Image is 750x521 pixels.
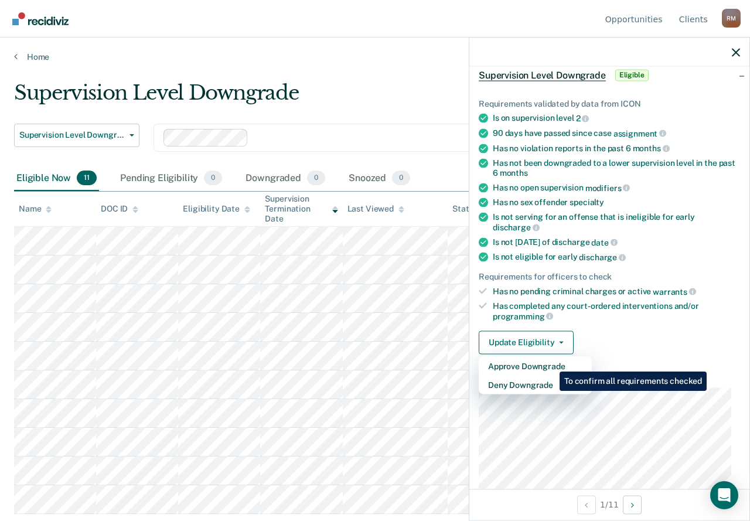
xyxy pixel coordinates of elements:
span: Supervision Level Downgrade [19,130,125,140]
a: Home [14,52,736,62]
div: Has no violation reports in the past 6 [493,143,740,154]
div: Last Viewed [347,204,404,214]
span: 0 [204,171,222,186]
div: Has no open supervision [493,182,740,193]
div: Supervision Termination Date [265,194,337,223]
div: Downgraded [243,166,328,192]
div: Snoozed [346,166,412,192]
div: DOC ID [101,204,138,214]
div: Requirements validated by data from ICON [479,98,740,108]
div: Eligible Now [14,166,99,192]
div: Supervision Level DowngradeEligible [469,56,749,94]
span: assignment [613,128,666,138]
div: Has not been downgraded to a lower supervision level in the past 6 [493,158,740,178]
span: programming [493,311,553,321]
span: 0 [307,171,325,186]
div: Dropdown Menu [479,356,592,394]
div: R M [722,9,741,28]
button: Next Opportunity [623,495,642,514]
span: months [500,168,528,177]
span: warrants [653,287,696,296]
div: Eligibility Date [183,204,250,214]
dt: Supervision [479,373,740,383]
div: Name [19,204,52,214]
span: discharge [493,222,540,231]
div: Status [452,204,478,214]
div: Supervision Level Downgrade [14,81,689,114]
span: Eligible [615,69,649,81]
span: date [591,237,617,247]
div: Has no sex offender [493,197,740,207]
div: Has completed any court-ordered interventions and/or [493,301,740,321]
span: specialty [570,197,604,207]
div: Is not eligible for early [493,252,740,263]
div: 90 days have passed since case [493,128,740,138]
div: Open Intercom Messenger [710,481,738,509]
span: 0 [392,171,410,186]
span: Supervision Level Downgrade [479,69,606,81]
span: 2 [576,114,589,123]
span: months [633,144,670,153]
div: Is not serving for an offense that is ineligible for early [493,212,740,232]
div: 1 / 11 [469,489,749,520]
button: Profile dropdown button [722,9,741,28]
button: Previous Opportunity [577,495,596,514]
button: Deny Downgrade [479,375,592,394]
button: Update Eligibility [479,331,574,354]
div: Pending Eligibility [118,166,224,192]
div: Is on supervision level [493,113,740,124]
div: Is not [DATE] of discharge [493,237,740,247]
span: discharge [579,253,626,262]
img: Recidiviz [12,12,69,25]
div: Has no pending criminal charges or active [493,286,740,297]
span: modifiers [585,183,630,192]
button: Approve Downgrade [479,356,592,375]
div: Requirements for officers to check [479,271,740,281]
span: 11 [77,171,97,186]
